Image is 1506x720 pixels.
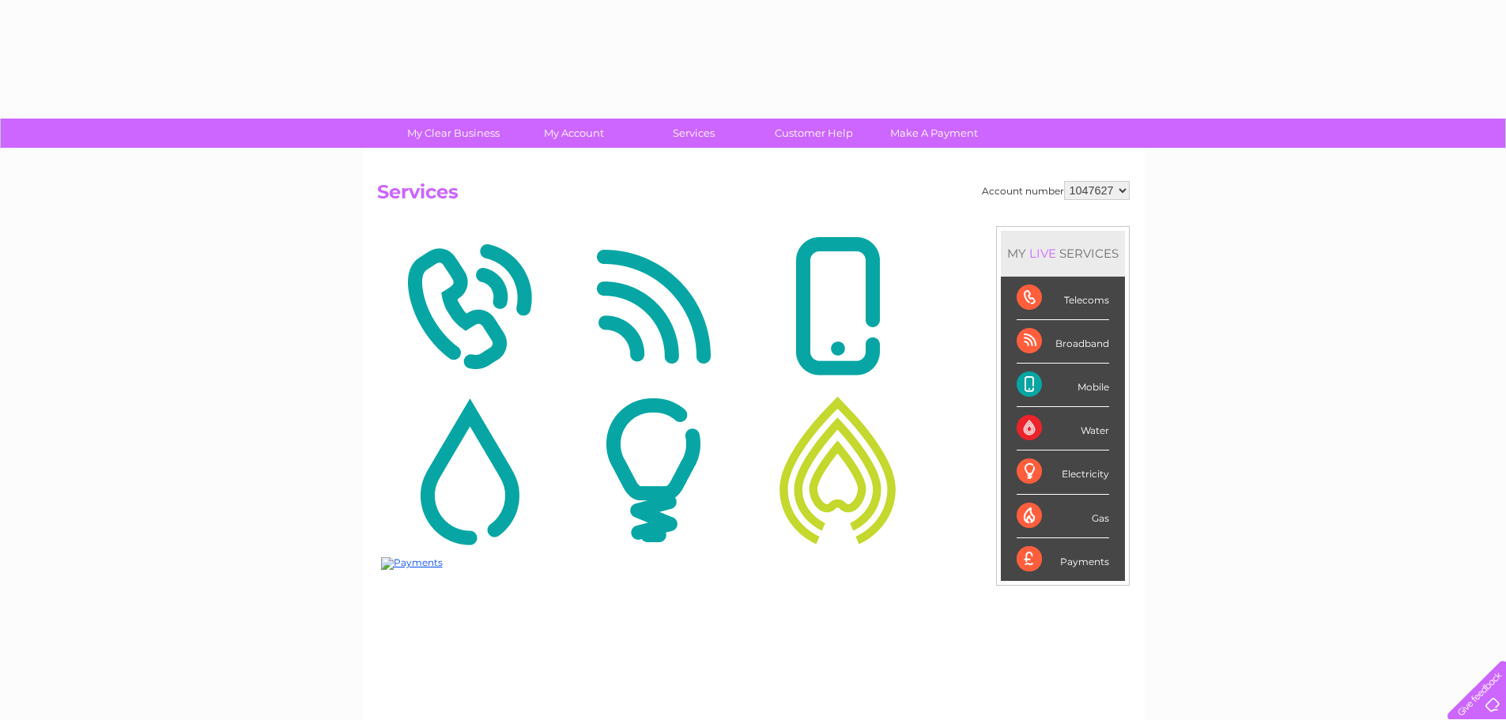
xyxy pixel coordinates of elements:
div: Telecoms [1017,277,1109,320]
img: Water [381,394,557,547]
a: My Clear Business [388,119,519,148]
a: Customer Help [749,119,879,148]
h2: Services [377,181,1130,211]
div: LIVE [1026,246,1059,261]
img: Payments [381,557,443,570]
div: Mobile [1017,364,1109,407]
a: Make A Payment [869,119,999,148]
a: Services [628,119,759,148]
a: My Account [508,119,639,148]
div: Payments [1017,538,1109,581]
div: Gas [1017,495,1109,538]
div: Water [1017,407,1109,450]
img: Electricity [565,394,742,547]
img: Mobile [749,230,926,383]
div: Account number [982,181,1130,200]
div: Broadband [1017,320,1109,364]
img: Broadband [565,230,742,383]
div: Electricity [1017,450,1109,494]
img: Gas [749,394,926,547]
div: MY SERVICES [1001,231,1125,276]
img: Telecoms [381,230,557,383]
